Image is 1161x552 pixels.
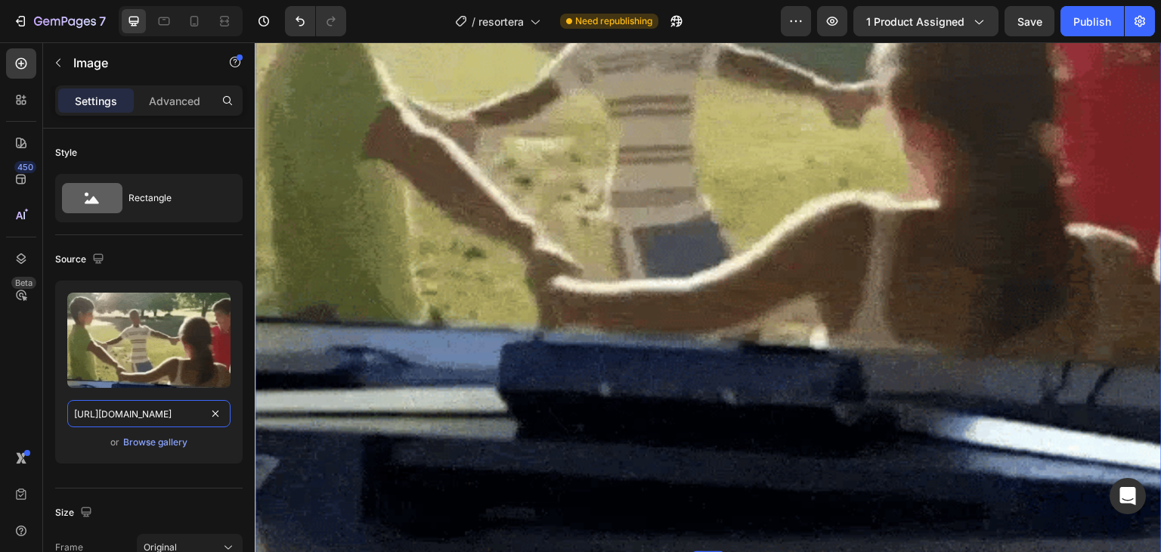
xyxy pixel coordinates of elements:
[14,161,36,173] div: 450
[255,42,1161,552] iframe: Design area
[73,54,202,72] p: Image
[55,250,107,270] div: Source
[123,436,187,449] div: Browse gallery
[1005,6,1054,36] button: Save
[75,93,117,109] p: Settings
[11,277,36,289] div: Beta
[67,293,231,388] img: preview-image
[128,181,221,216] div: Rectangle
[55,503,95,523] div: Size
[575,14,652,28] span: Need republishing
[1110,478,1146,514] div: Open Intercom Messenger
[1073,14,1111,29] div: Publish
[853,6,998,36] button: 1 product assigned
[472,14,475,29] span: /
[67,400,231,427] input: https://example.com/image.jpg
[55,146,77,160] div: Style
[99,12,106,30] p: 7
[149,93,200,109] p: Advanced
[866,14,964,29] span: 1 product assigned
[1060,6,1124,36] button: Publish
[285,6,346,36] div: Undo/Redo
[122,435,188,450] button: Browse gallery
[478,14,524,29] span: resortera
[110,433,119,451] span: or
[6,6,113,36] button: 7
[1017,15,1042,28] span: Save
